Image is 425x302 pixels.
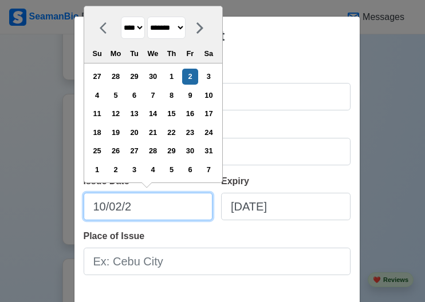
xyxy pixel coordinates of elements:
div: Choose Saturday, October 31st, 2020 [201,143,217,158]
div: month 2020-10 [88,67,218,179]
div: Choose Sunday, October 4th, 2020 [89,88,105,103]
div: Choose Thursday, October 1st, 2020 [164,69,179,84]
div: Fr [182,46,198,61]
div: Expiry [221,174,254,188]
div: Su [89,46,105,61]
div: Choose Friday, October 9th, 2020 [182,88,198,103]
div: Choose Friday, October 2nd, 2020 [182,69,198,84]
div: Choose Saturday, November 7th, 2020 [201,162,217,177]
div: Choose Sunday, October 11th, 2020 [89,106,105,121]
div: Choose Friday, November 6th, 2020 [182,162,198,177]
div: Choose Tuesday, October 27th, 2020 [127,143,142,158]
div: Choose Friday, October 16th, 2020 [182,106,198,121]
div: Choose Monday, November 2nd, 2020 [108,162,123,177]
div: Choose Tuesday, October 13th, 2020 [127,106,142,121]
div: Choose Wednesday, November 4th, 2020 [145,162,160,177]
div: Choose Saturday, October 3rd, 2020 [201,69,217,84]
div: Choose Saturday, October 24th, 2020 [201,125,217,140]
div: Choose Wednesday, October 7th, 2020 [145,88,160,103]
div: Choose Friday, October 23rd, 2020 [182,125,198,140]
div: Choose Sunday, September 27th, 2020 [89,69,105,84]
div: Choose Thursday, October 15th, 2020 [164,106,179,121]
span: Place of Issue [84,231,145,241]
div: Choose Sunday, November 1st, 2020 [89,162,105,177]
div: Choose Monday, October 26th, 2020 [108,143,123,158]
div: Choose Sunday, October 25th, 2020 [89,143,105,158]
div: Choose Wednesday, October 28th, 2020 [145,143,160,158]
div: Mo [108,46,123,61]
div: Choose Monday, September 28th, 2020 [108,69,123,84]
input: Ex: Cebu City [84,248,351,275]
div: Th [164,46,179,61]
div: Choose Tuesday, October 6th, 2020 [127,88,142,103]
div: Choose Thursday, October 29th, 2020 [164,143,179,158]
div: Choose Tuesday, November 3rd, 2020 [127,162,142,177]
div: Sa [201,46,217,61]
div: Choose Thursday, October 22nd, 2020 [164,125,179,140]
div: Choose Thursday, November 5th, 2020 [164,162,179,177]
div: Tu [127,46,142,61]
div: Choose Wednesday, October 21st, 2020 [145,125,160,140]
div: Choose Monday, October 19th, 2020 [108,125,123,140]
div: Choose Saturday, October 17th, 2020 [201,106,217,121]
div: Choose Wednesday, September 30th, 2020 [145,69,160,84]
div: Choose Wednesday, October 14th, 2020 [145,106,160,121]
div: Choose Monday, October 5th, 2020 [108,88,123,103]
div: We [145,46,160,61]
div: Choose Tuesday, September 29th, 2020 [127,69,142,84]
div: Choose Saturday, October 10th, 2020 [201,88,217,103]
div: Choose Friday, October 30th, 2020 [182,143,198,158]
div: Choose Tuesday, October 20th, 2020 [127,125,142,140]
div: Choose Thursday, October 8th, 2020 [164,88,179,103]
div: Choose Monday, October 12th, 2020 [108,106,123,121]
div: Choose Sunday, October 18th, 2020 [89,125,105,140]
